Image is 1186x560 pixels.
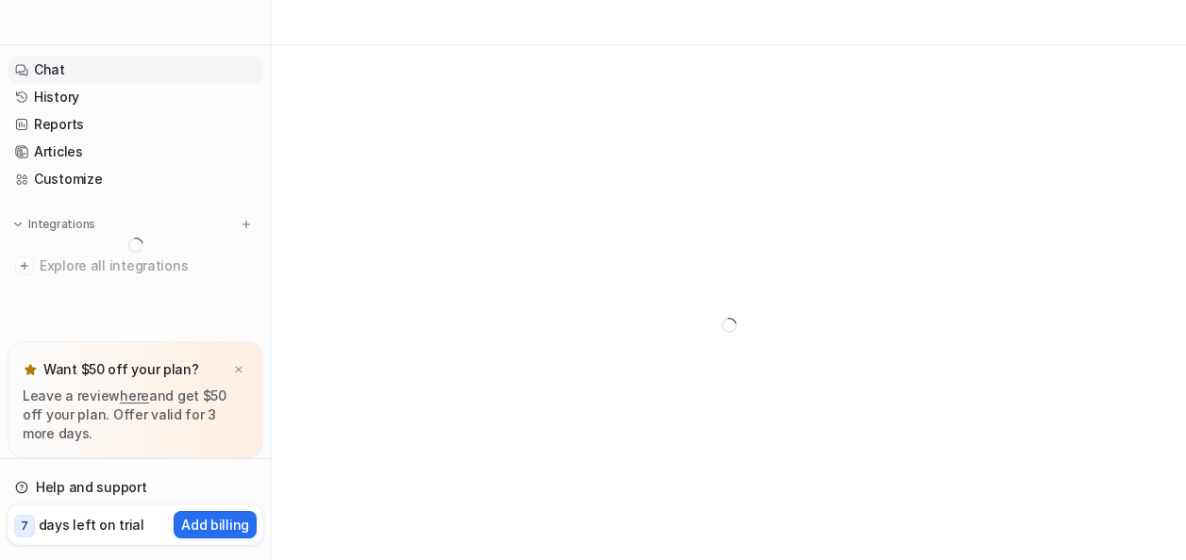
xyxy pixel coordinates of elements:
button: Add billing [174,511,257,538]
a: Help and support [8,474,263,501]
button: Integrations [8,215,101,234]
p: days left on trial [39,515,144,535]
img: explore all integrations [15,256,34,275]
img: star [23,362,38,377]
a: here [120,387,149,404]
img: menu_add.svg [240,218,253,231]
a: Explore all integrations [8,253,263,279]
p: Integrations [28,217,95,232]
a: Customize [8,166,263,192]
img: x [233,364,244,376]
a: Articles [8,139,263,165]
a: History [8,84,263,110]
p: Add billing [181,515,249,535]
p: Leave a review and get $50 off your plan. Offer valid for 3 more days. [23,387,248,443]
a: Reports [8,111,263,138]
p: 7 [21,518,28,535]
span: Explore all integrations [40,251,256,281]
p: Want $50 off your plan? [43,360,199,379]
img: expand menu [11,218,25,231]
a: Chat [8,57,263,83]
